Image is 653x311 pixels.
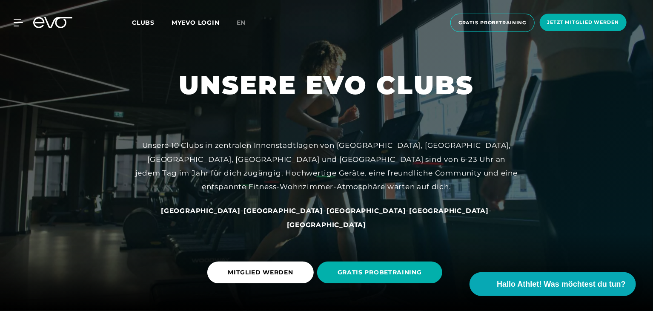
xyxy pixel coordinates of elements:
[287,221,367,229] span: [GEOGRAPHIC_DATA]
[132,18,172,26] a: Clubs
[207,255,317,290] a: MITGLIED WERDEN
[338,268,422,277] span: GRATIS PROBETRAINING
[179,69,474,102] h1: UNSERE EVO CLUBS
[237,18,256,28] a: en
[326,206,406,215] a: [GEOGRAPHIC_DATA]
[161,206,241,215] a: [GEOGRAPHIC_DATA]
[237,19,246,26] span: en
[228,268,293,277] span: MITGLIED WERDEN
[287,220,367,229] a: [GEOGRAPHIC_DATA]
[497,279,626,290] span: Hallo Athlet! Was möchtest du tun?
[470,272,636,296] button: Hallo Athlet! Was möchtest du tun?
[317,255,446,290] a: GRATIS PROBETRAINING
[135,204,518,231] div: - - - -
[172,19,220,26] a: MYEVO LOGIN
[547,19,619,26] span: Jetzt Mitglied werden
[132,19,155,26] span: Clubs
[409,206,489,215] a: [GEOGRAPHIC_DATA]
[244,206,324,215] a: [GEOGRAPHIC_DATA]
[448,14,537,32] a: Gratis Probetraining
[458,19,527,26] span: Gratis Probetraining
[537,14,629,32] a: Jetzt Mitglied werden
[135,138,518,193] div: Unsere 10 Clubs in zentralen Innenstadtlagen von [GEOGRAPHIC_DATA], [GEOGRAPHIC_DATA], [GEOGRAPHI...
